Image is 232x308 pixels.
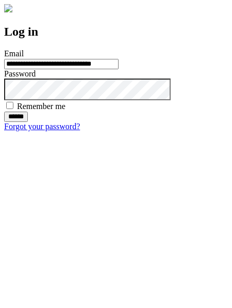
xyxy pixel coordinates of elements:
[4,49,24,58] label: Email
[4,25,228,39] h2: Log in
[4,122,80,131] a: Forgot your password?
[4,69,36,78] label: Password
[4,4,12,12] img: logo-4e3dc11c47720685a147b03b5a06dd966a58ff35d612b21f08c02c0306f2b779.png
[17,102,65,111] label: Remember me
